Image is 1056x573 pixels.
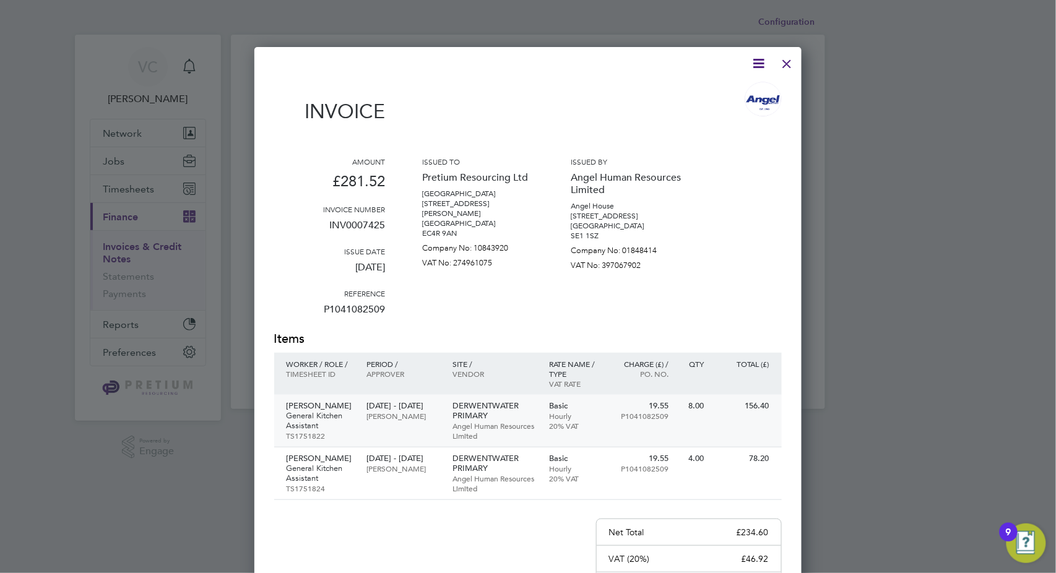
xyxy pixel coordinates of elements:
[1006,523,1046,563] button: Open Resource Center, 9 new notifications
[366,369,440,379] p: Approver
[549,379,603,389] p: VAT rate
[615,411,669,421] p: P1041082509
[549,411,603,421] p: Hourly
[274,166,386,204] p: £281.52
[571,256,683,270] p: VAT No: 397067902
[287,411,354,431] p: General Kitchen Assistant
[287,359,354,369] p: Worker / Role /
[274,214,386,246] p: INV0007425
[681,401,704,411] p: 8.00
[274,246,386,256] h3: Issue date
[615,463,669,473] p: P1041082509
[452,369,537,379] p: Vendor
[287,454,354,463] p: [PERSON_NAME]
[571,211,683,221] p: [STREET_ADDRESS]
[274,256,386,288] p: [DATE]
[549,454,603,463] p: Basic
[549,401,603,411] p: Basic
[609,527,644,538] p: Net Total
[366,463,440,473] p: [PERSON_NAME]
[549,359,603,379] p: Rate name / type
[366,401,440,411] p: [DATE] - [DATE]
[615,401,669,411] p: 19.55
[737,527,769,538] p: £234.60
[274,157,386,166] h3: Amount
[571,201,683,211] p: Angel House
[274,298,386,330] p: P1041082509
[452,454,537,473] p: DERWENTWATER PRIMARY
[571,231,683,241] p: SE1 1SZ
[366,454,440,463] p: [DATE] - [DATE]
[423,189,534,199] p: [GEOGRAPHIC_DATA]
[274,330,782,348] h2: Items
[571,157,683,166] h3: Issued by
[681,454,704,463] p: 4.00
[717,454,769,463] p: 78.20
[423,238,534,253] p: Company No: 10843920
[452,473,537,493] p: Angel Human Resources Limited
[287,369,354,379] p: Timesheet ID
[452,401,537,421] p: DERWENTWATER PRIMARY
[571,166,683,201] p: Angel Human Resources Limited
[287,401,354,411] p: [PERSON_NAME]
[287,431,354,441] p: TS1751822
[452,421,537,441] p: Angel Human Resources Limited
[549,463,603,473] p: Hourly
[423,228,534,238] p: EC4R 9AN
[742,553,769,564] p: £46.92
[1006,532,1011,548] div: 9
[717,359,769,369] p: Total (£)
[423,218,534,228] p: [GEOGRAPHIC_DATA]
[423,166,534,189] p: Pretium Resourcing Ltd
[452,359,537,369] p: Site /
[681,359,704,369] p: QTY
[423,157,534,166] h3: Issued to
[366,411,440,421] p: [PERSON_NAME]
[287,483,354,493] p: TS1751824
[274,204,386,214] h3: Invoice number
[717,401,769,411] p: 156.40
[571,221,683,231] p: [GEOGRAPHIC_DATA]
[274,100,386,123] h1: Invoice
[571,241,683,256] p: Company No: 01848414
[423,253,534,268] p: VAT No: 274961075
[366,359,440,369] p: Period /
[615,359,669,369] p: Charge (£) /
[423,199,534,218] p: [STREET_ADDRESS][PERSON_NAME]
[287,463,354,483] p: General Kitchen Assistant
[274,288,386,298] h3: Reference
[615,454,669,463] p: 19.55
[609,553,650,564] p: VAT (20%)
[615,369,669,379] p: Po. No.
[549,421,603,431] p: 20% VAT
[745,81,782,118] img: angelhr-logo-remittance.png
[549,473,603,483] p: 20% VAT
